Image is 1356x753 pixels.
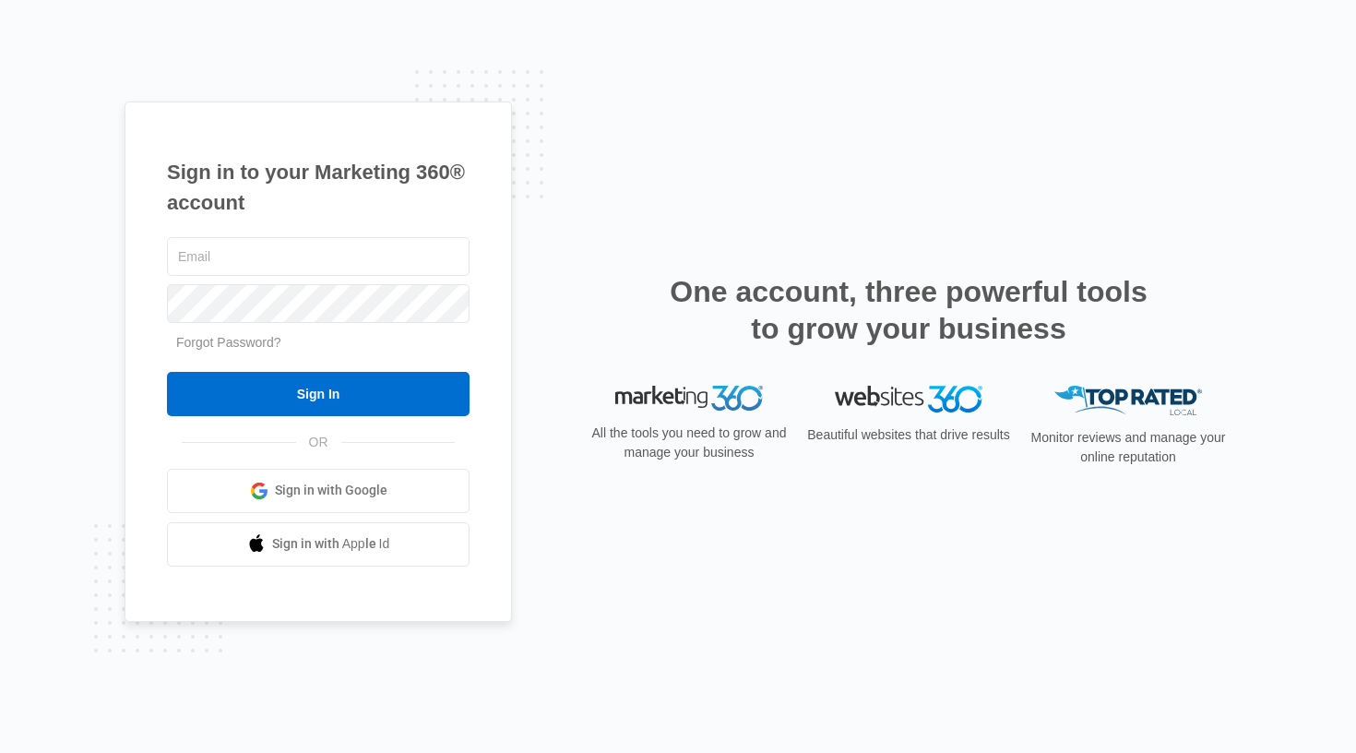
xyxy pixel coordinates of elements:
[275,481,387,500] span: Sign in with Google
[167,157,470,218] h1: Sign in to your Marketing 360® account
[1025,428,1231,467] p: Monitor reviews and manage your online reputation
[167,237,470,276] input: Email
[167,469,470,513] a: Sign in with Google
[272,534,390,554] span: Sign in with Apple Id
[296,433,341,452] span: OR
[1054,386,1202,416] img: Top Rated Local
[167,522,470,567] a: Sign in with Apple Id
[664,273,1153,347] h2: One account, three powerful tools to grow your business
[805,425,1012,445] p: Beautiful websites that drive results
[615,386,763,412] img: Marketing 360
[586,424,792,462] p: All the tools you need to grow and manage your business
[167,372,470,416] input: Sign In
[176,335,281,350] a: Forgot Password?
[835,386,982,412] img: Websites 360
